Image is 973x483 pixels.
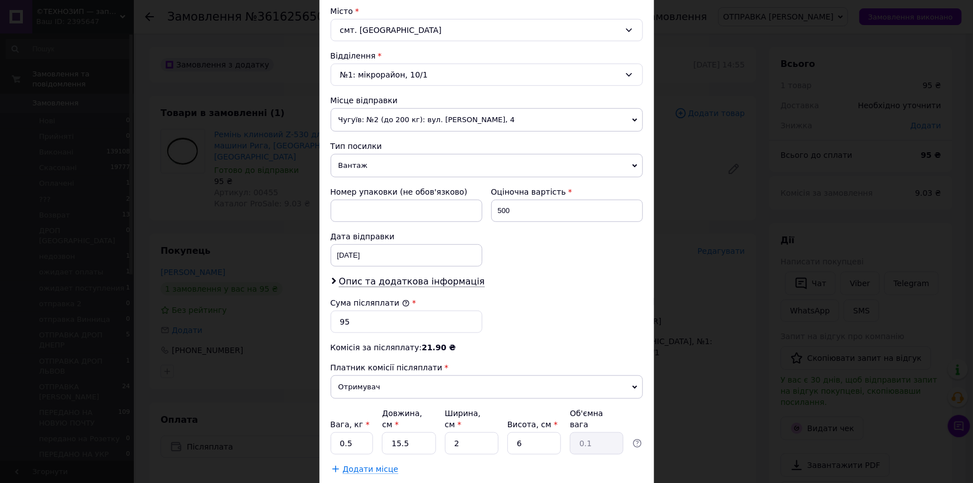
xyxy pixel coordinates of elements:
span: Додати місце [343,465,399,474]
label: Довжина, см [382,409,422,429]
span: Отримувач [331,375,643,399]
span: 21.90 ₴ [422,343,456,352]
div: №1: мікрорайон, 10/1 [331,64,643,86]
div: Місто [331,6,643,17]
div: Номер упаковки (не обов'язково) [331,186,482,197]
div: Оціночна вартість [491,186,643,197]
div: Комісія за післяплату: [331,342,643,353]
label: Висота, см [507,420,558,429]
span: Опис та додаткова інформація [339,276,485,287]
span: Чугуїв: №2 (до 200 кг): вул. [PERSON_NAME], 4 [331,108,643,132]
div: Відділення [331,50,643,61]
span: Місце відправки [331,96,398,105]
span: Вантаж [331,154,643,177]
span: Платник комісії післяплати [331,363,443,372]
label: Сума післяплати [331,298,410,307]
span: Тип посилки [331,142,382,151]
div: Дата відправки [331,231,482,242]
div: смт. [GEOGRAPHIC_DATA] [331,19,643,41]
label: Вага, кг [331,420,370,429]
label: Ширина, см [445,409,481,429]
div: Об'ємна вага [570,408,623,430]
